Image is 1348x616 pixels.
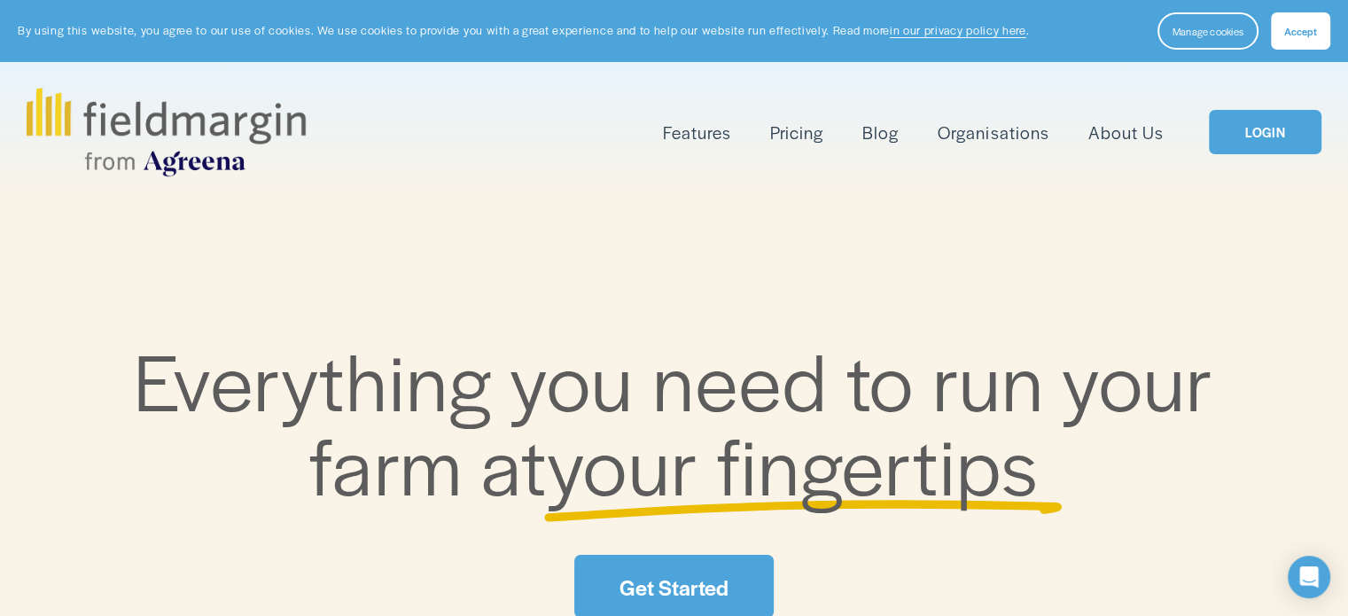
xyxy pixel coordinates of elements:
[663,120,731,145] span: Features
[18,22,1029,39] p: By using this website, you agree to our use of cookies. We use cookies to provide you with a grea...
[1157,12,1258,50] button: Manage cookies
[27,88,305,176] img: fieldmargin.com
[134,324,1232,519] span: Everything you need to run your farm at
[938,118,1048,147] a: Organisations
[547,408,1039,519] span: your fingertips
[1173,24,1243,38] span: Manage cookies
[1284,24,1317,38] span: Accept
[663,118,731,147] a: folder dropdown
[862,118,899,147] a: Blog
[1209,110,1321,155] a: LOGIN
[1271,12,1330,50] button: Accept
[1288,556,1330,598] div: Open Intercom Messenger
[1088,118,1164,147] a: About Us
[770,118,823,147] a: Pricing
[890,22,1026,38] a: in our privacy policy here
